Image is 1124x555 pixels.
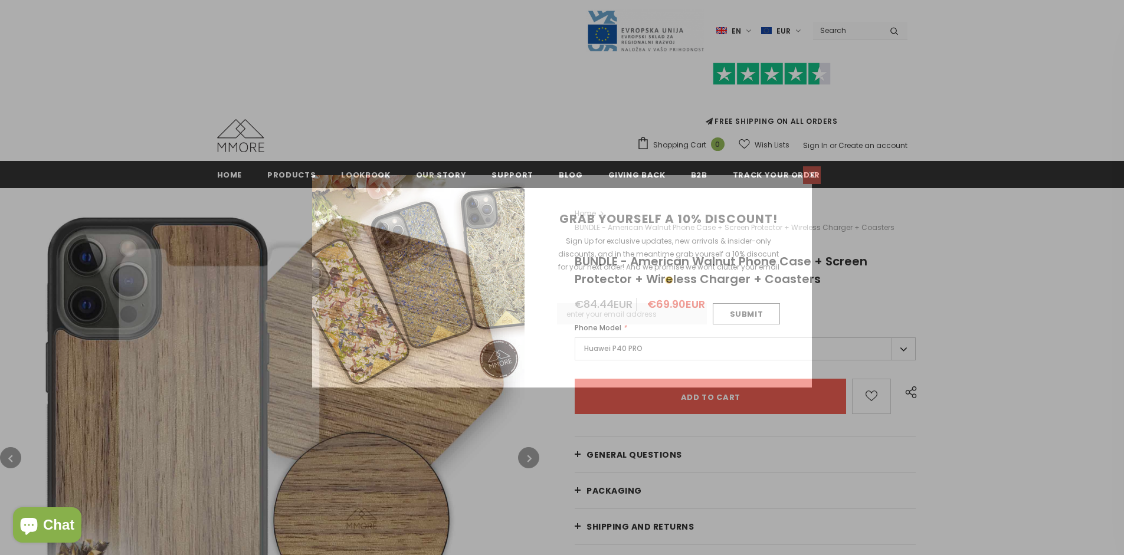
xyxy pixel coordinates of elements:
[559,211,778,227] span: GRAB YOURSELF A 10% DISCOUNT!
[803,166,821,184] a: Close
[713,303,780,324] input: Submit
[9,507,85,546] inbox-online-store-chat: Shopify online store chat
[557,303,707,324] input: Email Address
[558,236,779,285] span: Sign Up for exclusive updates, new arrivals & insider-only discounts, and in the meantime grab yo...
